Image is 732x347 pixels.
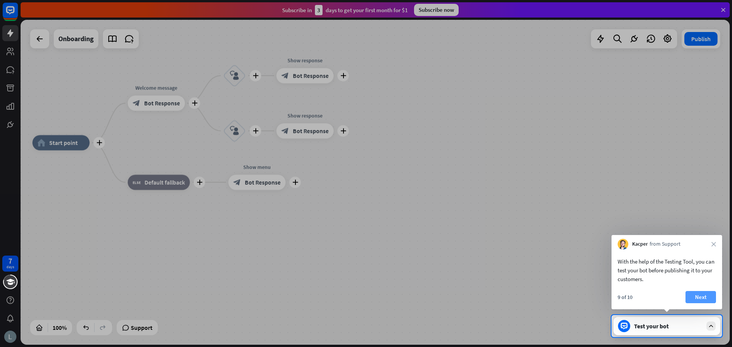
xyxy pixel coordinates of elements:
span: Kacper [632,240,648,248]
div: 9 of 10 [618,294,632,301]
span: from Support [650,240,681,248]
div: Test your bot [634,322,703,330]
div: With the help of the Testing Tool, you can test your bot before publishing it to your customers. [618,257,716,283]
button: Next [685,291,716,303]
i: close [711,242,716,246]
button: Open LiveChat chat widget [6,3,29,26]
